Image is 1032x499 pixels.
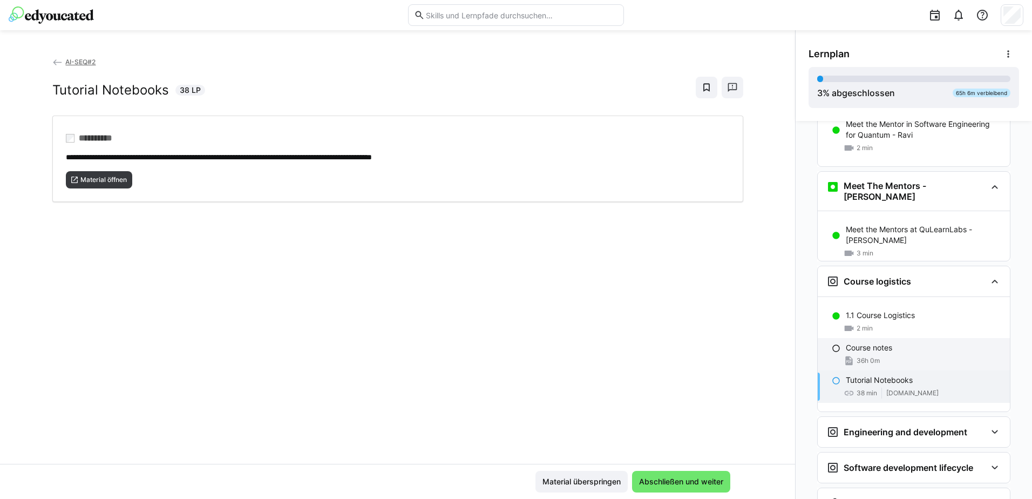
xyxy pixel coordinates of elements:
p: Tutorial Notebooks [846,375,913,386]
p: Course notes [846,342,892,353]
p: Meet the Mentor in Software Engineering for Quantum - Ravi [846,119,1001,140]
span: Lernplan [809,48,850,60]
div: % abgeschlossen [817,86,895,99]
h2: Tutorial Notebooks [52,82,169,98]
span: AI-SEQ#2 [65,58,96,66]
span: Abschließen und weiter [637,476,725,487]
span: 36h 0m [857,356,880,365]
h3: Meet The Mentors - [PERSON_NAME] [844,180,986,202]
h3: Course logistics [844,276,911,287]
p: 1.1 Course Logistics [846,310,915,321]
p: Meet the Mentors at QuLearnLabs - [PERSON_NAME] [846,224,1001,246]
span: 38 min [857,389,877,397]
span: 38 LP [180,85,201,96]
span: 2 min [857,144,873,152]
h3: Software development lifecycle [844,462,973,473]
span: Material überspringen [541,476,622,487]
a: AI-SEQ#2 [52,58,96,66]
button: Abschließen und weiter [632,471,730,493]
span: 3 min [857,249,873,258]
span: 3 [817,87,823,98]
span: Material öffnen [79,176,128,184]
span: 2 min [857,324,873,333]
input: Skills und Lernpfade durchsuchen… [425,10,618,20]
button: Material überspringen [535,471,628,493]
div: 65h 6m verbleibend [953,89,1010,97]
button: Material öffnen [66,171,133,188]
span: [DOMAIN_NAME] [886,389,939,397]
h3: Engineering and development [844,427,967,437]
